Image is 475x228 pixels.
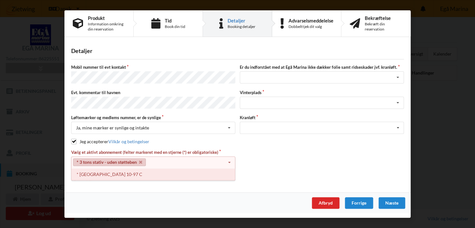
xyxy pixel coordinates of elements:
div: Detaljer [71,47,404,55]
label: Evt. kommentar til havnen [71,90,235,95]
label: Vælg et aktivt abonnement (felter markeret med en stjerne (*) er obligatoriske) [71,149,235,155]
span: Sørg for, at du har valgt alle de nødvendige abonnementer (markeret med en stjerne (*)) [71,169,221,181]
div: Tid [165,18,185,23]
div: Produkt [88,15,125,21]
div: Book din tid [165,24,185,29]
div: Bekræftelse [365,15,402,21]
a: Vilkår og betingelser [108,139,149,144]
div: Dobbelttjek dit valg [288,24,333,29]
div: Forrige [345,197,373,209]
div: Information omkring din reservation [88,22,125,32]
label: Er du indforstået med at Egå Marina ikke dækker folie samt ridseskader jvf. kranløft. [240,64,404,70]
div: Bekræft din reservation [365,22,402,32]
label: Løftemærker og medlems nummer, er de synlige [71,115,235,120]
div: Advarselsmeddelelse [288,18,333,23]
div: Næste [379,197,405,209]
label: Kranløft [240,115,404,120]
label: Mobil nummer til evt kontakt [71,64,235,70]
label: Vinterplads [240,90,404,95]
div: Afbryd [312,197,339,209]
div: * [GEOGRAPHIC_DATA] 10-97 C [71,168,235,180]
label: Jeg accepterer [71,139,149,144]
div: Booking detaljer [228,24,255,29]
div: Ja, mine mærker er synlige og intakte [76,126,149,130]
div: Detaljer [228,18,255,23]
a: * 3 tons stativ - uden støtteben [73,158,146,166]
